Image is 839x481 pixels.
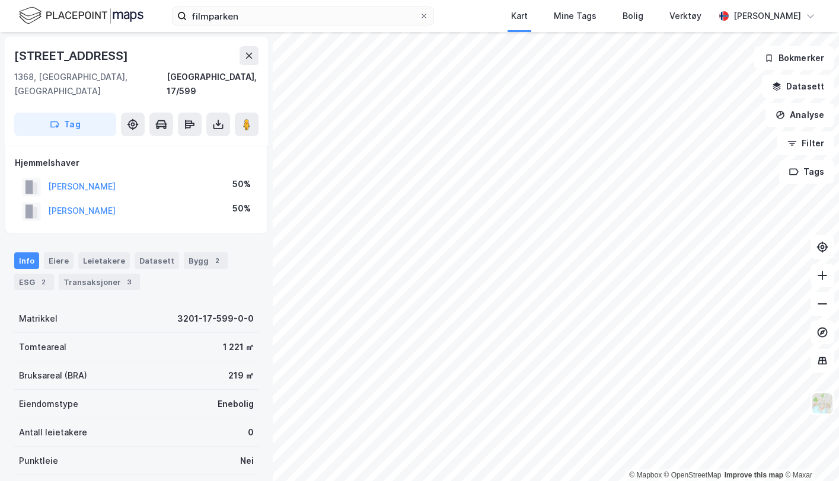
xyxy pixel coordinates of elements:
[669,9,701,23] div: Verktøy
[780,424,839,481] iframe: Chat Widget
[19,368,87,383] div: Bruksareal (BRA)
[240,454,254,468] div: Nei
[167,70,259,98] div: [GEOGRAPHIC_DATA], 17/599
[777,132,834,155] button: Filter
[78,252,130,269] div: Leietakere
[19,312,58,326] div: Matrikkel
[135,252,179,269] div: Datasett
[19,5,143,26] img: logo.f888ab2527a4732fd821a326f86c7f29.svg
[664,471,722,479] a: OpenStreetMap
[232,201,251,216] div: 50%
[754,46,834,70] button: Bokmerker
[511,9,528,23] div: Kart
[248,425,254,440] div: 0
[14,70,167,98] div: 1368, [GEOGRAPHIC_DATA], [GEOGRAPHIC_DATA]
[15,156,258,170] div: Hjemmelshaver
[629,471,662,479] a: Mapbox
[232,177,251,191] div: 50%
[59,274,140,290] div: Transaksjoner
[733,9,801,23] div: [PERSON_NAME]
[37,276,49,288] div: 2
[123,276,135,288] div: 3
[14,113,116,136] button: Tag
[19,340,66,354] div: Tomteareal
[184,252,228,269] div: Bygg
[19,454,58,468] div: Punktleie
[228,368,254,383] div: 219 ㎡
[14,274,54,290] div: ESG
[762,75,834,98] button: Datasett
[211,255,223,267] div: 2
[554,9,596,23] div: Mine Tags
[623,9,643,23] div: Bolig
[19,397,78,411] div: Eiendomstype
[44,252,74,269] div: Eiere
[187,7,419,25] input: Søk på adresse, matrikkel, gårdeiere, leietakere eller personer
[779,160,834,184] button: Tags
[14,252,39,269] div: Info
[223,340,254,354] div: 1 221 ㎡
[725,471,783,479] a: Improve this map
[218,397,254,411] div: Enebolig
[177,312,254,326] div: 3201-17-599-0-0
[14,46,130,65] div: [STREET_ADDRESS]
[19,425,87,440] div: Antall leietakere
[765,103,834,127] button: Analyse
[811,392,834,415] img: Z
